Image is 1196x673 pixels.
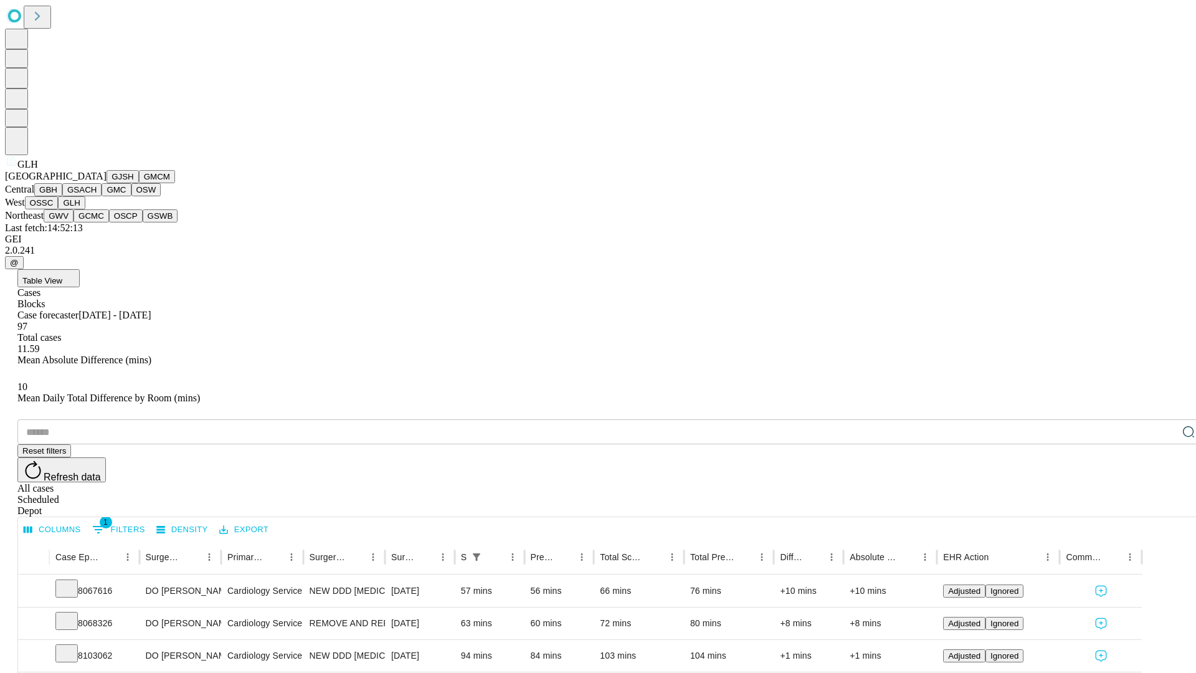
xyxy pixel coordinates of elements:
[364,548,382,566] button: Menu
[504,548,521,566] button: Menu
[531,640,588,672] div: 84 mins
[153,520,211,540] button: Density
[600,552,645,562] div: Total Scheduled Duration
[5,197,25,208] span: West
[55,640,133,672] div: 8103062
[391,552,415,562] div: Surgery Date
[17,159,38,169] span: GLH
[943,617,985,630] button: Adjusted
[850,552,898,562] div: Absolute Difference
[5,245,1191,256] div: 2.0.241
[146,552,182,562] div: Surgeon Name
[943,649,985,662] button: Adjusted
[753,548,771,566] button: Menu
[183,548,201,566] button: Sort
[690,552,735,562] div: Total Predicted Duration
[780,552,804,562] div: Difference
[899,548,916,566] button: Sort
[146,640,215,672] div: DO [PERSON_NAME] [PERSON_NAME]
[531,608,588,639] div: 60 mins
[690,640,768,672] div: 104 mins
[434,548,452,566] button: Menu
[1066,552,1102,562] div: Comments
[227,640,297,672] div: Cardiology Service
[265,548,283,566] button: Sort
[780,608,837,639] div: +8 mins
[990,586,1018,596] span: Ignored
[780,575,837,607] div: +10 mins
[600,575,678,607] div: 66 mins
[990,548,1007,566] button: Sort
[573,548,591,566] button: Menu
[310,552,346,562] div: Surgery Name
[5,256,24,269] button: @
[25,196,59,209] button: OSSC
[17,381,27,392] span: 10
[417,548,434,566] button: Sort
[805,548,823,566] button: Sort
[646,548,663,566] button: Sort
[102,548,119,566] button: Sort
[55,608,133,639] div: 8068326
[948,619,980,628] span: Adjusted
[310,575,379,607] div: NEW DDD [MEDICAL_DATA] GENERATOR ONLY
[391,640,448,672] div: [DATE]
[5,184,34,194] span: Central
[1039,548,1056,566] button: Menu
[227,575,297,607] div: Cardiology Service
[89,520,148,540] button: Show filters
[310,608,379,639] div: REMOVE AND REPLACE INTERNAL CARDIAC [MEDICAL_DATA], MULTIPEL LEAD
[347,548,364,566] button: Sort
[850,608,931,639] div: +8 mins
[139,170,175,183] button: GMCM
[5,210,44,221] span: Northeast
[34,183,62,196] button: GBH
[985,585,1023,598] button: Ignored
[22,276,62,285] span: Table View
[1121,548,1139,566] button: Menu
[216,520,272,540] button: Export
[10,258,19,267] span: @
[109,209,143,222] button: OSCP
[948,651,980,661] span: Adjusted
[780,640,837,672] div: +1 mins
[486,548,504,566] button: Sort
[17,355,151,365] span: Mean Absolute Difference (mins)
[143,209,178,222] button: GSWB
[62,183,102,196] button: GSACH
[461,552,467,562] div: Scheduled In Room Duration
[985,617,1023,630] button: Ignored
[5,222,83,233] span: Last fetch: 14:52:13
[690,608,768,639] div: 80 mins
[17,310,78,320] span: Case forecaster
[17,393,200,403] span: Mean Daily Total Difference by Room (mins)
[227,608,297,639] div: Cardiology Service
[24,646,43,667] button: Expand
[736,548,753,566] button: Sort
[948,586,980,596] span: Adjusted
[990,619,1018,628] span: Ignored
[24,581,43,603] button: Expand
[78,310,151,320] span: [DATE] - [DATE]
[119,548,136,566] button: Menu
[17,457,106,482] button: Refresh data
[102,183,131,196] button: GMC
[990,651,1018,661] span: Ignored
[690,575,768,607] div: 76 mins
[5,171,107,181] span: [GEOGRAPHIC_DATA]
[146,575,215,607] div: DO [PERSON_NAME] [PERSON_NAME]
[227,552,263,562] div: Primary Service
[24,613,43,635] button: Expand
[17,444,71,457] button: Reset filters
[74,209,109,222] button: GCMC
[531,552,555,562] div: Predicted In Room Duration
[55,552,100,562] div: Case Epic Id
[916,548,934,566] button: Menu
[17,269,80,287] button: Table View
[823,548,840,566] button: Menu
[600,640,678,672] div: 103 mins
[985,649,1023,662] button: Ignored
[1104,548,1121,566] button: Sort
[21,520,84,540] button: Select columns
[100,516,112,528] span: 1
